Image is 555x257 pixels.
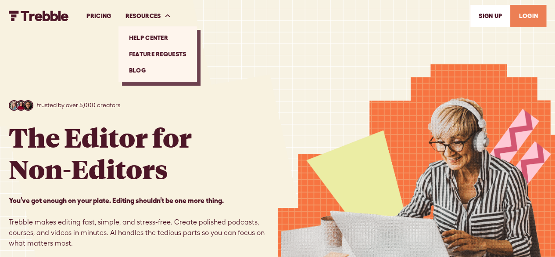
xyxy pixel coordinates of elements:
strong: You’ve got enough on your plate. Editing shouldn’t be one more thing. ‍ [9,196,224,204]
a: Blog [122,62,193,79]
a: LOGIN [510,5,546,27]
p: trusted by over 5,000 creators [37,101,120,110]
div: RESOURCES [125,11,161,21]
a: PRICING [79,1,118,31]
div: RESOURCES [118,1,179,31]
a: Feature Requests [122,46,193,62]
nav: RESOURCES [118,26,197,82]
h1: The Editor for Non-Editors [9,121,192,185]
img: Trebble FM Logo [9,11,69,21]
p: Trebble makes editing fast, simple, and stress-free. Create polished podcasts, courses, and video... [9,195,278,249]
a: Help Center [122,30,193,46]
a: SIGn UP [470,5,510,27]
a: home [9,11,69,21]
